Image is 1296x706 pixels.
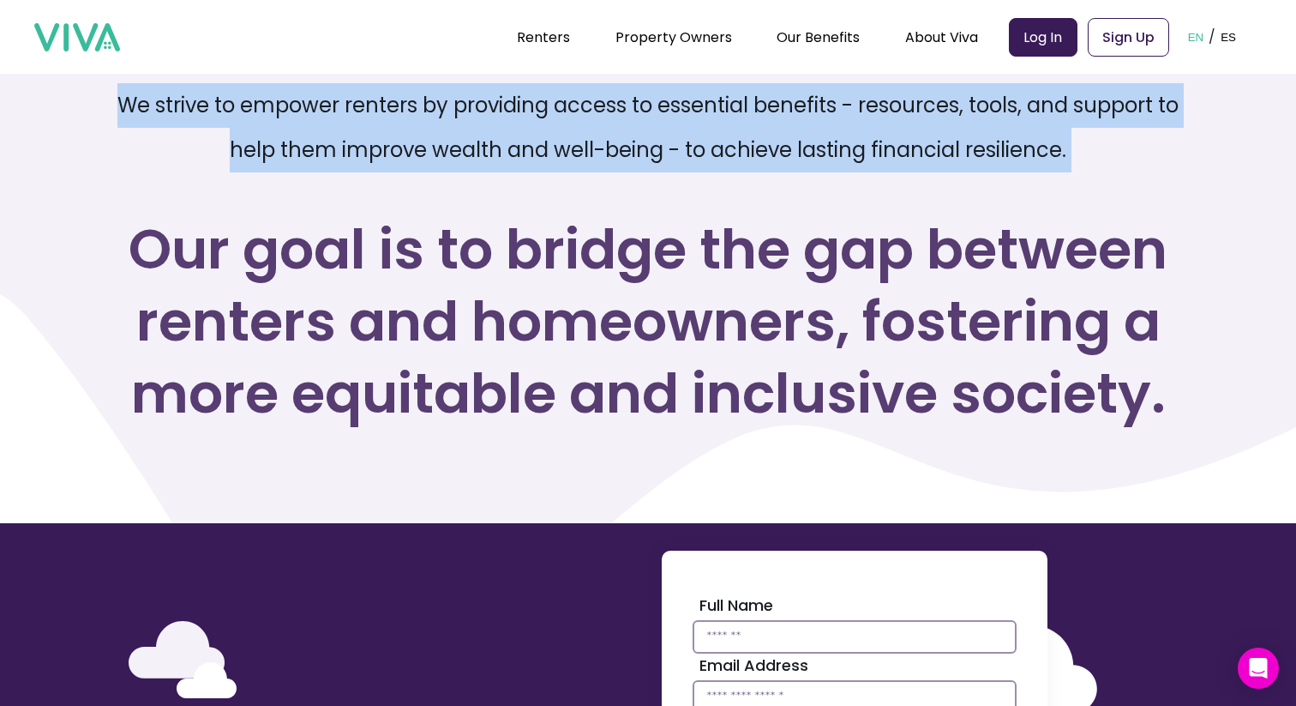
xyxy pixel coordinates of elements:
[1183,10,1209,63] button: EN
[699,594,1017,617] label: Full Name
[1088,18,1169,57] a: Sign Up
[1009,18,1077,57] a: Log In
[615,27,732,47] a: Property Owners
[1238,648,1279,689] div: Open Intercom Messenger
[103,83,1193,172] p: We strive to empower renters by providing access to essential benefits - resources, tools, and su...
[699,654,1017,677] label: Email Address
[103,214,1193,430] h3: Our goal is to bridge the gap between renters and homeowners, fostering a more equitable and incl...
[777,15,860,58] div: Our Benefits
[517,27,570,47] a: Renters
[905,15,978,58] div: About Viva
[1209,24,1215,50] p: /
[1215,10,1241,63] button: ES
[34,23,120,52] img: viva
